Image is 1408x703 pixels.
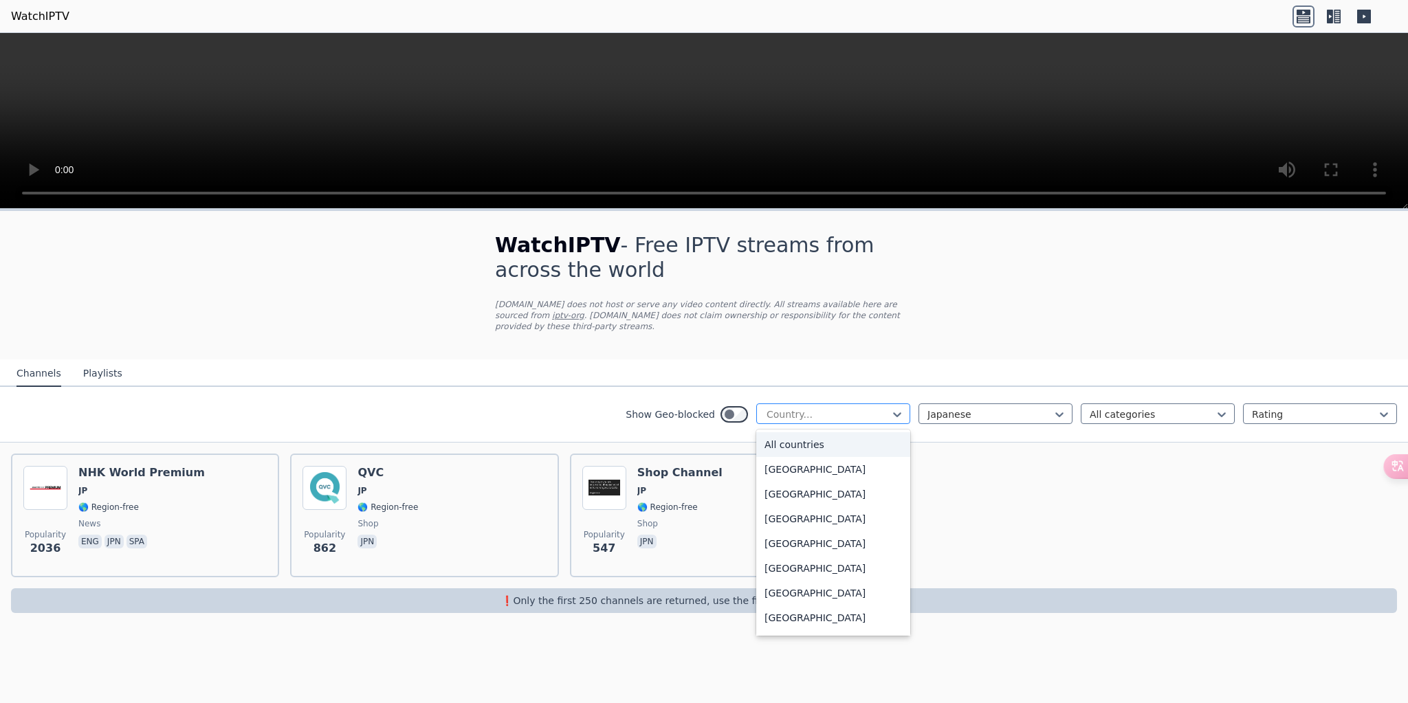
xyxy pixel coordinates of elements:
[584,529,625,540] span: Popularity
[495,233,913,282] h1: - Free IPTV streams from across the world
[357,466,418,480] h6: QVC
[756,457,910,482] div: [GEOGRAPHIC_DATA]
[83,361,122,387] button: Playlists
[756,556,910,581] div: [GEOGRAPHIC_DATA]
[756,605,910,630] div: [GEOGRAPHIC_DATA]
[357,485,366,496] span: JP
[357,518,378,529] span: shop
[637,485,646,496] span: JP
[25,529,66,540] span: Popularity
[357,502,418,513] span: 🌎 Region-free
[16,594,1391,607] p: ❗️Only the first 250 channels are returned, use the filters to narrow down channels.
[78,535,102,548] p: eng
[756,432,910,457] div: All countries
[16,361,61,387] button: Channels
[313,540,336,557] span: 862
[637,518,658,529] span: shop
[756,531,910,556] div: [GEOGRAPHIC_DATA]
[582,466,626,510] img: Shop Channel
[593,540,615,557] span: 547
[23,466,67,510] img: NHK World Premium
[495,233,621,257] span: WatchIPTV
[78,518,100,529] span: news
[637,502,698,513] span: 🌎 Region-free
[78,466,205,480] h6: NHK World Premium
[552,311,584,320] a: iptv-org
[304,529,345,540] span: Popularity
[357,535,377,548] p: jpn
[756,630,910,655] div: Aruba
[756,581,910,605] div: [GEOGRAPHIC_DATA]
[78,485,87,496] span: JP
[637,535,657,548] p: jpn
[756,482,910,506] div: [GEOGRAPHIC_DATA]
[637,466,723,480] h6: Shop Channel
[11,8,69,25] a: WatchIPTV
[495,299,913,332] p: [DOMAIN_NAME] does not host or serve any video content directly. All streams available here are s...
[126,535,147,548] p: spa
[626,408,715,421] label: Show Geo-blocked
[30,540,61,557] span: 2036
[302,466,346,510] img: QVC
[104,535,124,548] p: jpn
[78,502,139,513] span: 🌎 Region-free
[756,506,910,531] div: [GEOGRAPHIC_DATA]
